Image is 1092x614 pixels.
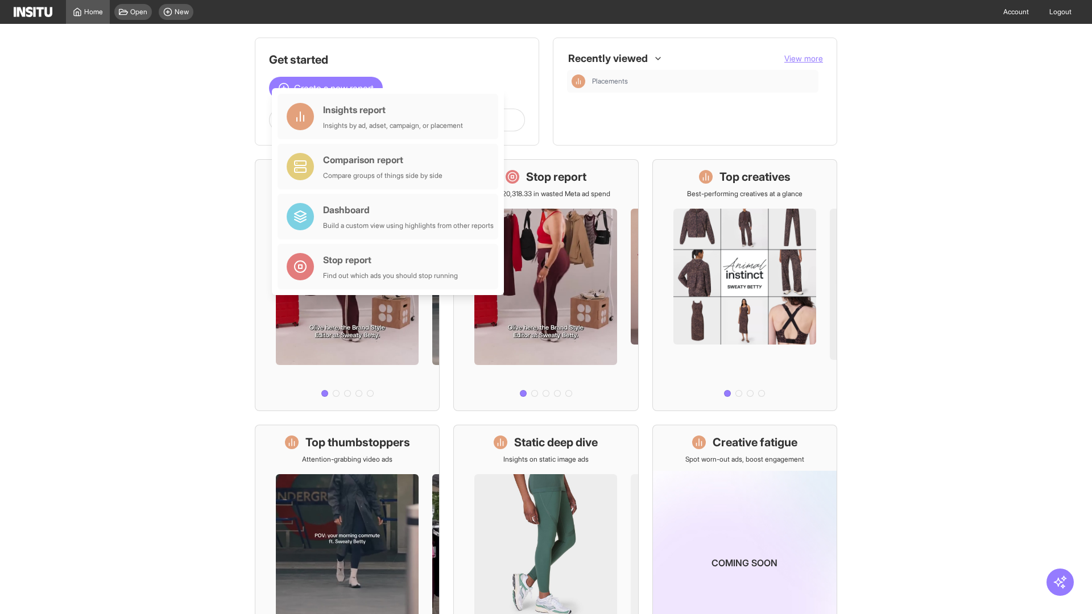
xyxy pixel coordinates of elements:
[323,271,458,280] div: Find out which ads you should stop running
[514,434,598,450] h1: Static deep dive
[323,171,442,180] div: Compare groups of things side by side
[269,52,525,68] h1: Get started
[323,203,494,217] div: Dashboard
[453,159,638,411] a: Stop reportSave £20,318.33 in wasted Meta ad spend
[592,77,628,86] span: Placements
[687,189,803,198] p: Best-performing creatives at a glance
[784,53,823,64] button: View more
[482,189,610,198] p: Save £20,318.33 in wasted Meta ad spend
[305,434,410,450] h1: Top thumbstoppers
[175,7,189,16] span: New
[652,159,837,411] a: Top creativesBest-performing creatives at a glance
[130,7,147,16] span: Open
[572,74,585,88] div: Insights
[323,153,442,167] div: Comparison report
[323,103,463,117] div: Insights report
[302,455,392,464] p: Attention-grabbing video ads
[14,7,52,17] img: Logo
[526,169,586,185] h1: Stop report
[255,159,440,411] a: What's live nowSee all active ads instantly
[323,121,463,130] div: Insights by ad, adset, campaign, or placement
[84,7,103,16] span: Home
[269,77,383,99] button: Create a new report
[719,169,791,185] h1: Top creatives
[784,53,823,63] span: View more
[294,81,374,95] span: Create a new report
[503,455,589,464] p: Insights on static image ads
[323,253,458,267] div: Stop report
[323,221,494,230] div: Build a custom view using highlights from other reports
[592,77,814,86] span: Placements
